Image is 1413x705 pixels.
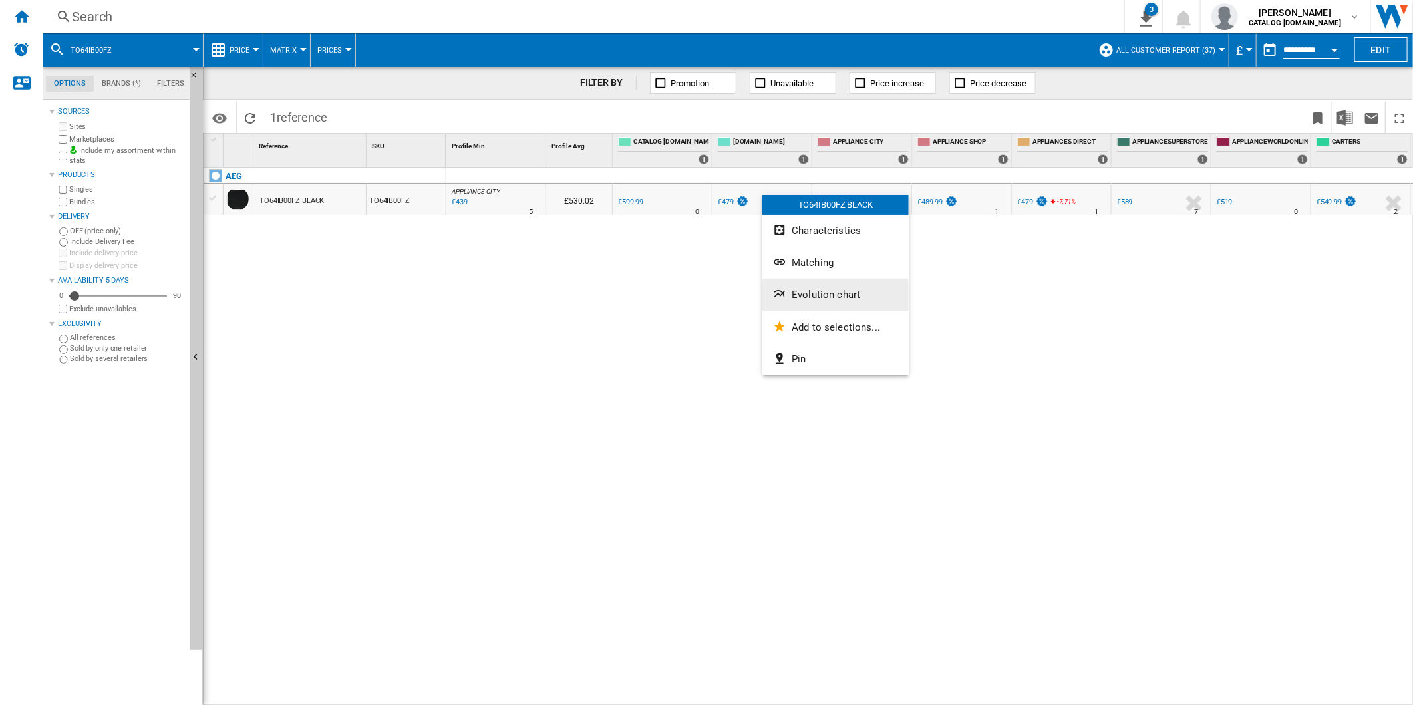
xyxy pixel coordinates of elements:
[762,279,909,311] button: Evolution chart
[792,289,860,301] span: Evolution chart
[792,257,834,269] span: Matching
[762,195,909,215] div: TO64IB00FZ BLACK
[792,353,806,365] span: Pin
[762,247,909,279] button: Matching
[762,343,909,375] button: Pin...
[792,321,880,333] span: Add to selections...
[762,311,909,343] button: Add to selections...
[792,225,861,237] span: Characteristics
[762,215,909,247] button: Characteristics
